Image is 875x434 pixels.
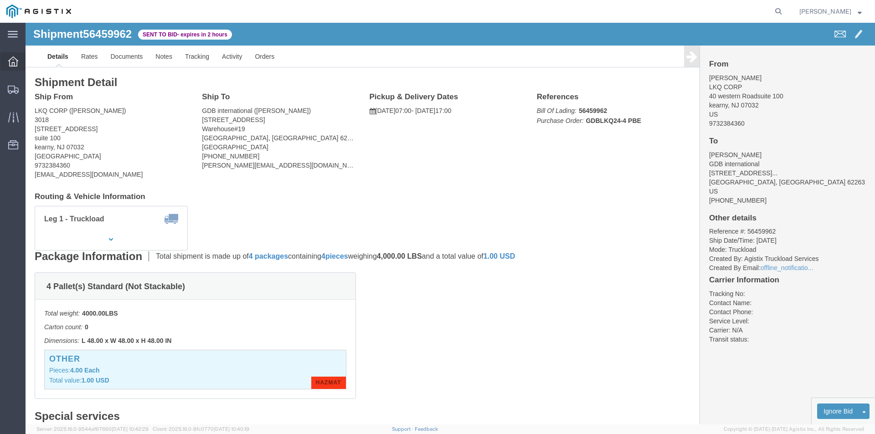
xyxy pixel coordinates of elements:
[724,425,864,433] span: Copyright © [DATE]-[DATE] Agistix Inc., All Rights Reserved
[799,6,851,16] span: Matt Sweet
[214,426,249,432] span: [DATE] 10:40:19
[36,426,149,432] span: Server: 2025.16.0-9544af67660
[6,5,71,18] img: logo
[799,6,862,17] button: [PERSON_NAME]
[153,426,249,432] span: Client: 2025.16.0-8fc0770
[415,426,438,432] a: Feedback
[392,426,415,432] a: Support
[112,426,149,432] span: [DATE] 10:42:29
[26,23,875,424] iframe: FS Legacy Container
